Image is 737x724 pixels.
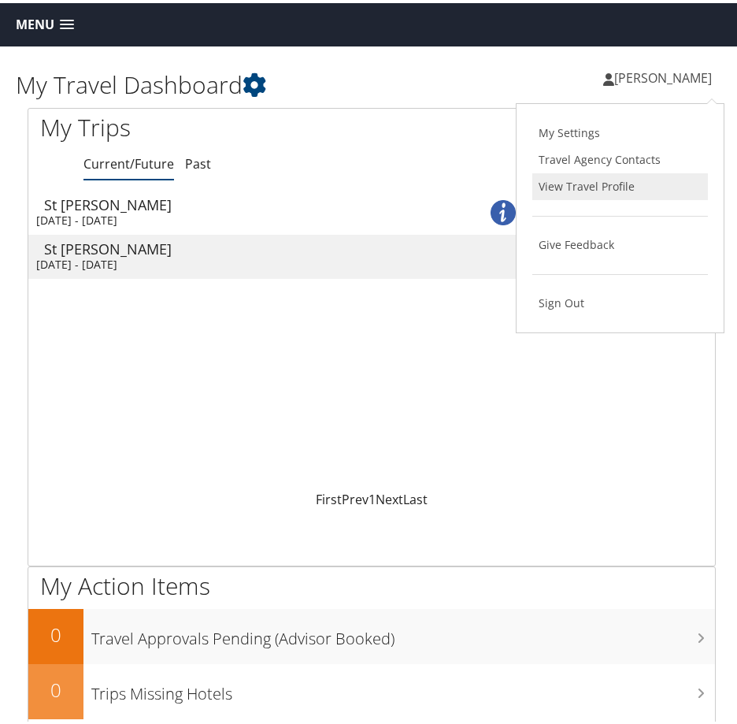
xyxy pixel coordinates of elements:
a: View Travel Profile [532,170,708,197]
h1: My Trips [40,108,360,141]
h2: 0 [28,674,83,700]
a: 1 [368,488,376,505]
h3: Travel Approvals Pending (Advisor Booked) [91,617,715,647]
a: [PERSON_NAME] [603,51,728,98]
span: Menu [16,14,54,29]
h1: My Action Items [28,566,715,600]
a: Next [376,488,403,505]
a: My Settings [532,117,708,143]
span: [PERSON_NAME] [614,66,712,84]
h2: 0 [28,618,83,645]
h1: My Travel Dashboard [16,65,372,98]
a: Current/Future [83,152,174,169]
a: Travel Agency Contacts [532,143,708,170]
a: Give Feedback [532,228,708,255]
a: Prev [342,488,368,505]
a: Menu [8,9,82,35]
a: 0Trips Missing Hotels [28,661,715,716]
a: First [316,488,342,505]
div: St [PERSON_NAME] [44,195,451,209]
div: St [PERSON_NAME] [44,239,451,253]
a: Past [185,152,211,169]
div: [DATE] - [DATE] [36,210,443,225]
h3: Trips Missing Hotels [91,672,715,702]
div: [DATE] - [DATE] [36,254,443,269]
a: Last [403,488,428,505]
a: 0Travel Approvals Pending (Advisor Booked) [28,606,715,661]
a: Sign Out [532,287,708,314]
img: alert-flat-solid-info.png [491,197,516,222]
